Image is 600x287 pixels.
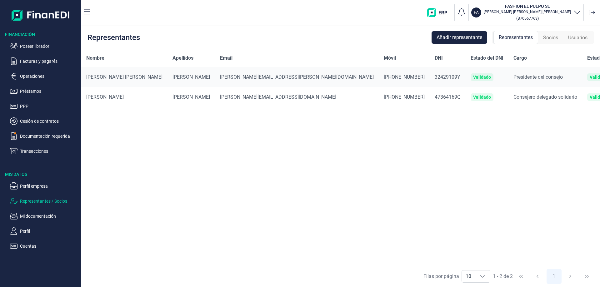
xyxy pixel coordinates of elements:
[513,94,577,100] span: Consejero delegado solidario
[20,147,79,155] p: Transacciones
[10,212,79,220] button: Mi documentación
[20,117,79,125] p: Cesión de contratos
[475,270,490,282] div: Choose
[20,132,79,140] p: Documentación requerida
[563,32,592,44] div: Usuarios
[471,3,581,22] button: FAFASHION EL PULPO SL[PERSON_NAME] [PERSON_NAME] [PERSON_NAME](B70567763)
[579,269,594,284] button: Last Page
[435,94,461,100] span: 47364169Q
[568,34,587,42] span: Usuarios
[87,34,140,41] div: Representantes
[435,74,460,80] span: 32429109Y
[20,102,79,110] p: PPP
[423,273,459,280] div: Filas por página
[10,42,79,50] button: Poseer librador
[20,87,79,95] p: Préstamos
[384,94,425,100] span: [PHONE_NUMBER]
[547,269,562,284] button: Page 1
[10,182,79,190] button: Perfil empresa
[86,94,124,100] span: [PERSON_NAME]
[172,74,210,80] span: [PERSON_NAME]
[20,227,79,235] p: Perfil
[20,182,79,190] p: Perfil empresa
[384,54,396,62] span: Móvil
[493,31,538,44] div: Representantes
[516,16,539,21] small: Copiar cif
[20,72,79,80] p: Operaciones
[471,54,503,62] span: Estado del DNI
[220,94,336,100] span: [PERSON_NAME][EMAIL_ADDRESS][DOMAIN_NAME]
[538,32,563,44] div: Socios
[462,270,475,282] span: 10
[10,102,79,110] button: PPP
[12,5,70,25] img: Logo de aplicación
[437,34,482,41] span: Añadir representante
[10,87,79,95] button: Préstamos
[432,31,487,44] button: Añadir representante
[484,3,571,9] h3: FASHION EL PULPO SL
[473,75,491,80] div: Validado
[220,74,374,80] span: [PERSON_NAME][EMAIL_ADDRESS][PERSON_NAME][DOMAIN_NAME]
[20,242,79,250] p: Cuentas
[20,42,79,50] p: Poseer librador
[10,57,79,65] button: Facturas y pagarés
[513,269,528,284] button: First Page
[513,74,563,80] span: Presidente del consejo
[427,8,452,17] img: erp
[435,54,443,62] span: DNI
[474,9,479,16] p: FA
[20,57,79,65] p: Facturas y pagarés
[172,94,210,100] span: [PERSON_NAME]
[473,95,491,100] div: Validado
[86,54,104,62] span: Nombre
[20,197,79,205] p: Representantes / Socios
[543,34,558,42] span: Socios
[563,269,578,284] button: Next Page
[530,269,545,284] button: Previous Page
[10,242,79,250] button: Cuentas
[484,9,571,14] p: [PERSON_NAME] [PERSON_NAME] [PERSON_NAME]
[10,147,79,155] button: Transacciones
[10,197,79,205] button: Representantes / Socios
[499,34,533,41] span: Representantes
[513,54,527,62] span: Cargo
[10,117,79,125] button: Cesión de contratos
[20,212,79,220] p: Mi documentación
[493,274,513,279] span: 1 - 2 de 2
[86,74,162,80] span: [PERSON_NAME] [PERSON_NAME]
[10,132,79,140] button: Documentación requerida
[220,54,232,62] span: Email
[384,74,425,80] span: [PHONE_NUMBER]
[172,54,193,62] span: Apellidos
[10,227,79,235] button: Perfil
[10,72,79,80] button: Operaciones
